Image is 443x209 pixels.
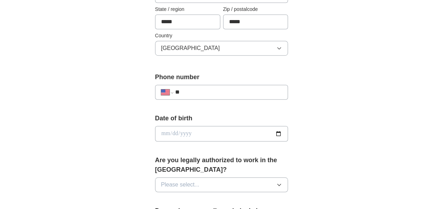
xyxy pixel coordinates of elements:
label: Phone number [155,72,288,82]
button: Please select... [155,177,288,192]
label: State / region [155,6,220,13]
label: Zip / postalcode [223,6,288,13]
span: Please select... [161,180,199,189]
label: Date of birth [155,114,288,123]
label: Are you legally authorized to work in the [GEOGRAPHIC_DATA]? [155,156,288,175]
label: Country [155,32,288,39]
button: [GEOGRAPHIC_DATA] [155,41,288,56]
span: [GEOGRAPHIC_DATA] [161,44,220,52]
